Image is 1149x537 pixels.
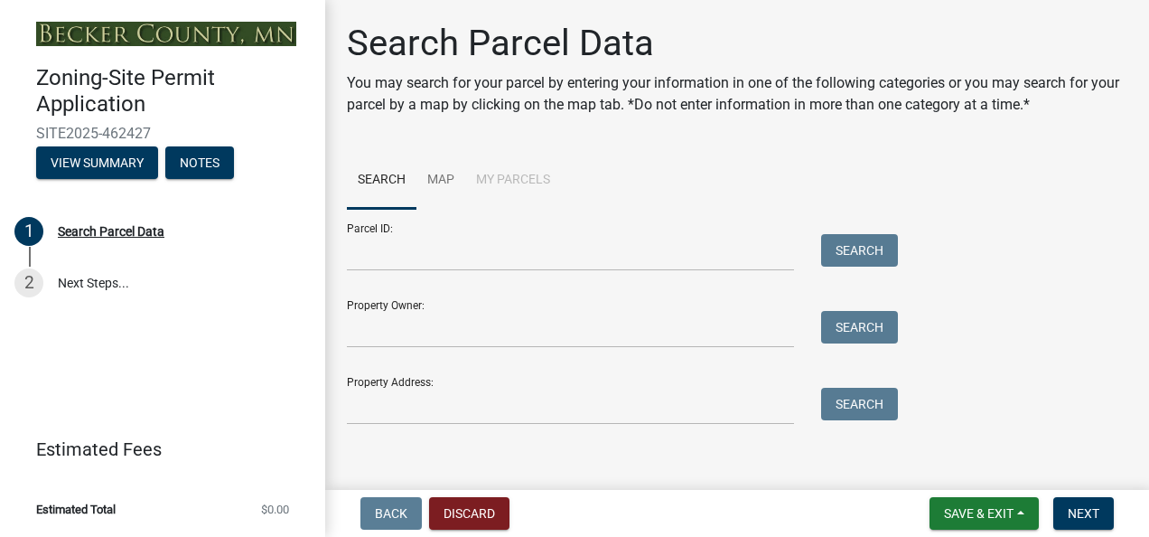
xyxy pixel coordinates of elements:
[14,268,43,297] div: 2
[165,156,234,171] wm-modal-confirm: Notes
[929,497,1039,530] button: Save & Exit
[36,146,158,179] button: View Summary
[347,152,416,210] a: Search
[36,22,296,46] img: Becker County, Minnesota
[821,311,898,344] button: Search
[347,22,1127,65] h1: Search Parcel Data
[416,152,465,210] a: Map
[58,225,164,238] div: Search Parcel Data
[429,497,509,530] button: Discard
[36,156,158,171] wm-modal-confirm: Summary
[261,504,289,515] span: $0.00
[36,125,289,142] span: SITE2025-462427
[165,146,234,179] button: Notes
[36,504,116,515] span: Estimated Total
[944,506,1014,521] span: Save & Exit
[14,431,296,467] a: Estimated Fees
[821,388,898,420] button: Search
[14,217,43,246] div: 1
[360,497,422,530] button: Back
[347,72,1127,116] p: You may search for your parcel by entering your information in one of the following categories or...
[1053,497,1114,530] button: Next
[1068,506,1099,521] span: Next
[821,234,898,267] button: Search
[375,506,407,521] span: Back
[36,65,311,118] h4: Zoning-Site Permit Application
